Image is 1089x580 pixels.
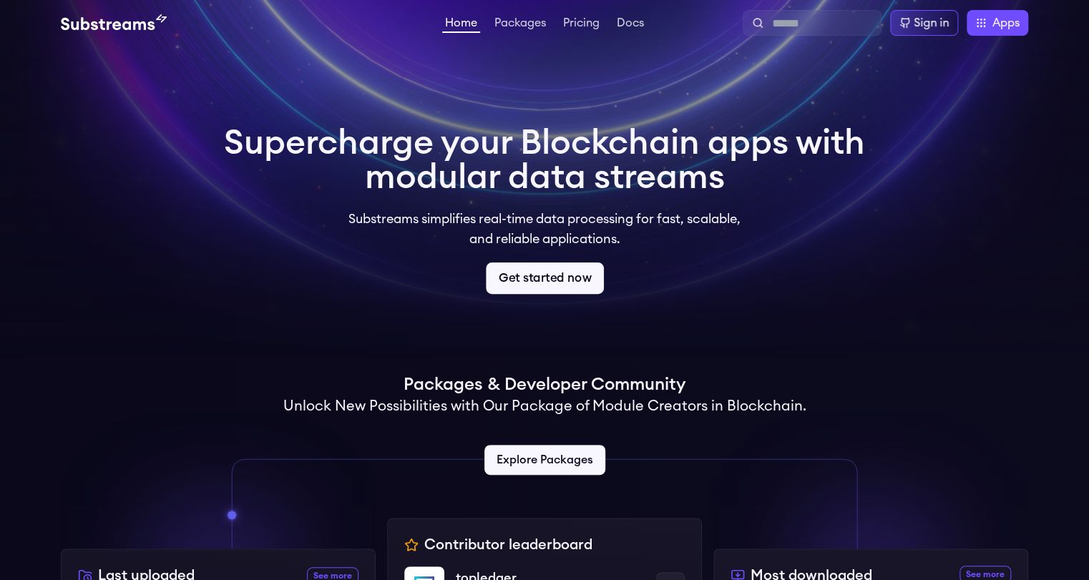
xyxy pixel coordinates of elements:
[492,17,549,31] a: Packages
[404,373,685,396] h1: Packages & Developer Community
[338,209,751,249] p: Substreams simplifies real-time data processing for fast, scalable, and reliable applications.
[283,396,806,416] h2: Unlock New Possibilities with Our Package of Module Creators in Blockchain.
[890,10,958,36] a: Sign in
[914,14,949,31] div: Sign in
[61,14,167,31] img: Substream's logo
[992,14,1020,31] span: Apps
[224,126,865,195] h1: Supercharge your Blockchain apps with modular data streams
[614,17,647,31] a: Docs
[486,262,604,294] a: Get started now
[484,445,605,475] a: Explore Packages
[560,17,602,31] a: Pricing
[442,17,480,33] a: Home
